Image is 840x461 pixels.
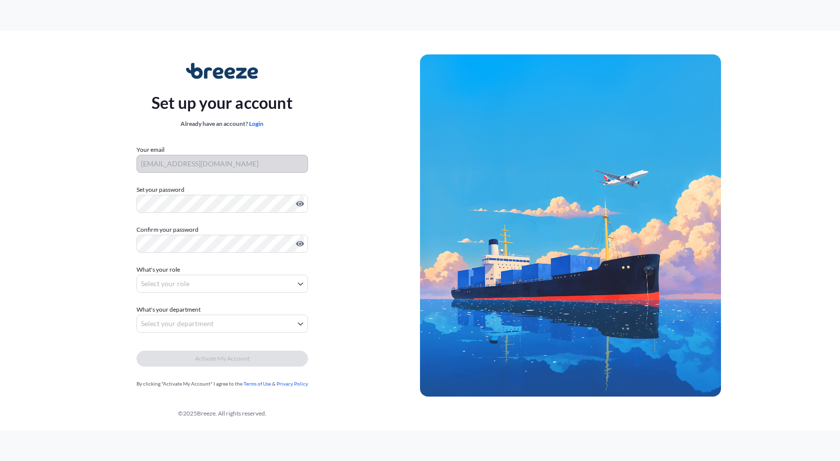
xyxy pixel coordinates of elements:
span: What's your department [136,305,200,315]
a: Terms of Use [243,381,271,387]
div: Already have an account? [151,119,292,129]
span: Activate My Account [195,354,249,364]
div: By clicking "Activate My Account" I agree to the & [136,379,308,389]
label: Confirm your password [136,225,308,235]
button: Select your role [136,275,308,293]
a: Privacy Policy [276,381,308,387]
a: Login [249,120,263,127]
label: Your email [136,145,164,155]
label: Set your password [136,185,308,195]
button: Select your department [136,315,308,333]
button: Show password [296,200,304,208]
input: Your email address [136,155,308,173]
button: Activate My Account [136,351,308,367]
img: Breeze [186,63,258,79]
img: Ship illustration [420,54,721,396]
div: © 2025 Breeze. All rights reserved. [24,409,420,419]
span: Select your department [141,319,213,329]
span: Select your role [141,279,189,289]
span: What's your role [136,265,180,275]
button: Show password [296,240,304,248]
p: Set up your account [151,91,292,115]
